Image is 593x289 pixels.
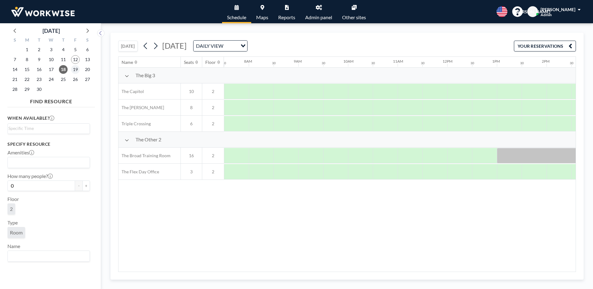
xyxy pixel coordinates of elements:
div: Floor [205,60,216,65]
div: 9AM [294,59,302,64]
div: 30 [272,61,276,65]
span: Friday, September 12, 2025 [71,55,80,64]
span: Saturday, September 27, 2025 [83,75,92,84]
div: Search for option [8,251,90,261]
span: Friday, September 19, 2025 [71,65,80,74]
div: 10AM [343,59,354,64]
span: Thursday, September 18, 2025 [59,65,68,74]
span: Tuesday, September 23, 2025 [35,75,43,84]
span: The Capitol [118,89,144,94]
span: [PERSON_NAME] [541,7,575,12]
span: Sunday, September 7, 2025 [11,55,19,64]
span: Thursday, September 11, 2025 [59,55,68,64]
span: Monday, September 8, 2025 [23,55,31,64]
span: Tuesday, September 30, 2025 [35,85,43,94]
span: Sunday, September 28, 2025 [11,85,19,94]
span: 10 [181,89,202,94]
div: 30 [371,61,375,65]
div: Seats [184,60,194,65]
div: 2PM [542,59,550,64]
span: Admin panel [305,15,332,20]
span: 2 [202,105,224,110]
h3: Specify resource [7,141,90,147]
span: Wednesday, September 17, 2025 [47,65,56,74]
input: Search for option [8,125,86,132]
span: Admin [541,12,552,17]
button: [DATE] [118,41,138,51]
span: Saturday, September 13, 2025 [83,55,92,64]
span: 2 [202,153,224,158]
div: S [81,37,93,45]
div: T [33,37,45,45]
span: Saturday, September 20, 2025 [83,65,92,74]
span: Tuesday, September 16, 2025 [35,65,43,74]
span: Monday, September 22, 2025 [23,75,31,84]
button: + [82,180,90,191]
span: Monday, September 15, 2025 [23,65,31,74]
span: [DATE] [162,41,187,50]
div: 30 [421,61,425,65]
span: Tuesday, September 2, 2025 [35,45,43,54]
div: 30 [322,61,325,65]
span: Friday, September 26, 2025 [71,75,80,84]
span: DAILY VIEW [195,42,225,50]
div: T [57,37,69,45]
input: Search for option [225,42,237,50]
div: F [69,37,81,45]
span: Monday, September 1, 2025 [23,45,31,54]
span: Triple Crossing [118,121,151,127]
div: Search for option [8,124,90,133]
span: Other sites [342,15,366,20]
label: How many people? [7,173,53,179]
span: Thursday, September 25, 2025 [59,75,68,84]
div: 11AM [393,59,403,64]
label: Type [7,220,18,226]
span: The Big 3 [136,72,155,78]
img: organization-logo [10,6,76,18]
span: Maps [256,15,268,20]
label: Floor [7,196,19,202]
div: 12PM [443,59,453,64]
span: Reports [278,15,295,20]
div: 1PM [492,59,500,64]
span: The Broad Training Room [118,153,171,158]
div: [DATE] [42,26,60,35]
div: S [9,37,21,45]
div: 30 [222,61,226,65]
span: Room [10,229,23,236]
span: 8 [181,105,202,110]
span: The [PERSON_NAME] [118,105,164,110]
span: Friday, September 5, 2025 [71,45,80,54]
h4: FIND RESOURCE [7,96,95,104]
div: 30 [520,61,524,65]
span: 2 [10,206,13,212]
input: Search for option [8,252,86,260]
div: 30 [470,61,474,65]
span: 16 [181,153,202,158]
span: 2 [202,121,224,127]
button: - [75,180,82,191]
span: Monday, September 29, 2025 [23,85,31,94]
span: 2 [202,169,224,175]
span: [PERSON_NAME] [515,9,550,15]
div: Search for option [8,157,90,168]
span: Sunday, September 14, 2025 [11,65,19,74]
button: YOUR RESERVATIONS [514,41,576,51]
span: Wednesday, September 10, 2025 [47,55,56,64]
div: 8AM [244,59,252,64]
span: 3 [181,169,202,175]
input: Search for option [8,158,86,167]
span: Saturday, September 6, 2025 [83,45,92,54]
span: Thursday, September 4, 2025 [59,45,68,54]
div: Name [122,60,133,65]
span: 2 [202,89,224,94]
div: Search for option [194,41,247,51]
div: M [21,37,33,45]
span: Wednesday, September 24, 2025 [47,75,56,84]
div: W [45,37,57,45]
span: 6 [181,121,202,127]
span: Tuesday, September 9, 2025 [35,55,43,64]
div: 30 [570,61,573,65]
span: The Flex Day Office [118,169,159,175]
span: Sunday, September 21, 2025 [11,75,19,84]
